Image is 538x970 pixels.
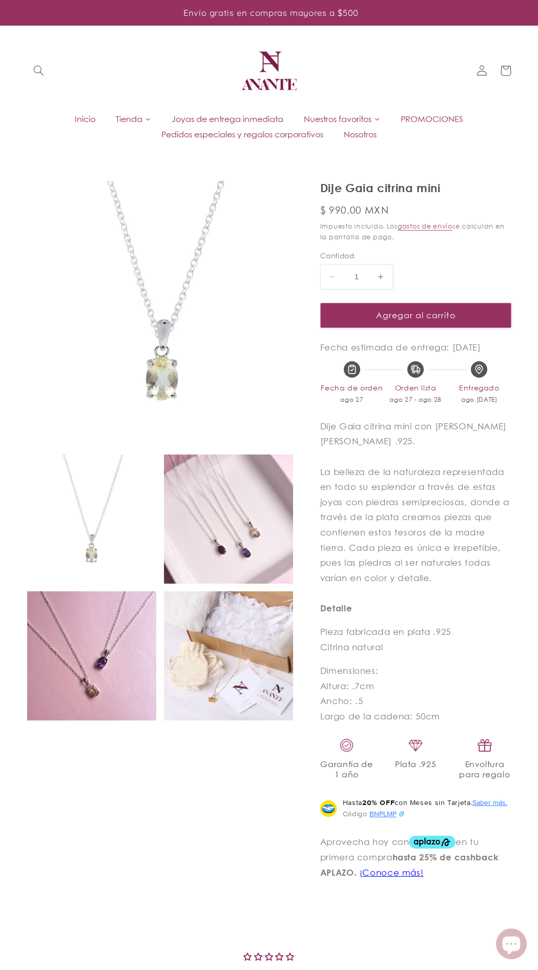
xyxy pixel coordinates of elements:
[320,303,511,328] button: Agregar al carrito
[384,382,447,394] span: Orden lista
[461,394,497,405] span: ago [DATE]
[161,129,323,140] span: Pedidos especiales y regalos corporativos
[407,737,424,754] img: piedras.png
[27,59,51,82] summary: Búsqueda
[398,222,452,230] a: gastos de envío
[320,419,511,616] p: La belleza de la naturaleza representada en todo su esplendor a través de estas joyas con piedras...
[362,797,395,808] strong: 20% OFF
[395,759,436,769] span: Plata .925
[369,809,397,819] span: BNPLMP
[339,737,355,754] img: garantia_c18dc29f-4896-4fa4-87c9-e7d42e7c347f.png
[320,663,511,724] p: Dimensiones: Altura: .7cm Ancho: .5 Largo de la cadena: 50cm
[164,455,293,584] img: 20250220_142929.jpg
[344,129,377,140] span: Nosotros
[340,394,363,405] span: ago 27
[477,737,493,754] img: regalo.png
[320,624,511,654] p: Pieza fabricada en plata .925 Citrina natural
[320,603,352,613] strong: Detalle
[320,342,511,353] p: Fecha estimada de entrega: [DATE]
[493,928,530,962] inbox-online-store-chat: Chat de la tienda online Shopify
[447,382,511,394] span: Entregado
[65,111,106,127] a: Inicio
[390,111,473,127] a: PROMOCIONES
[27,591,156,720] img: 20250220_144331.jpg
[320,836,499,877] aplazo-placement: Aprovecha hoy con en tu primera compra
[183,7,359,18] span: Envío gratis en compras mayores a $500
[320,181,511,196] h1: Dije Gaia citrina mini
[234,36,304,106] a: Anante Joyería | Diseño mexicano
[343,808,367,820] span: Código
[27,455,156,584] img: dijes_mini_citrina.jpg
[320,382,384,394] span: Fecha de orden
[458,759,511,780] span: Envoltura para regalo
[389,394,441,405] span: ago 27 - ago 28
[106,111,161,127] a: Tienda
[320,221,511,242] div: Impuesto incluido. Los se calculan en la pantalla de pago.
[161,111,294,127] a: Joyas de entrega inmediata
[116,113,142,125] span: Tienda
[238,40,300,101] img: Anante Joyería | Diseño mexicano
[27,181,293,447] img: dijes_mini_citrina2.jpg
[320,759,373,780] span: Garantía de 1 año
[399,811,405,817] img: 4c2f55c2-7776-4d44-83bd-9254c8813c9c.svg
[320,203,389,218] span: $ 990.00 MXN
[75,113,95,125] span: Inicio
[320,251,511,261] label: Cantidad
[304,113,371,125] span: Nuestros favoritos
[401,113,463,125] span: PROMOCIONES
[199,951,339,962] div: Average rating is 0.00 stars
[320,800,337,817] img: Logo Mercado Pago
[320,421,507,447] span: Dije Gaia citrina mini con [PERSON_NAME] [PERSON_NAME] .925.
[164,591,293,720] img: empaque_97d09acb-16a4-4747-a2d4-6ab4640c1b2a.jpg
[343,797,507,808] span: Hasta con Meses sin Tarjeta.
[151,127,334,142] a: Pedidos especiales y regalos corporativos
[472,797,507,808] button: Abrir modal
[294,111,390,127] a: Nuestros favoritos
[172,113,283,125] span: Joyas de entrega inmediata
[369,808,405,820] button: BNPLMP
[334,127,387,142] a: Nosotros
